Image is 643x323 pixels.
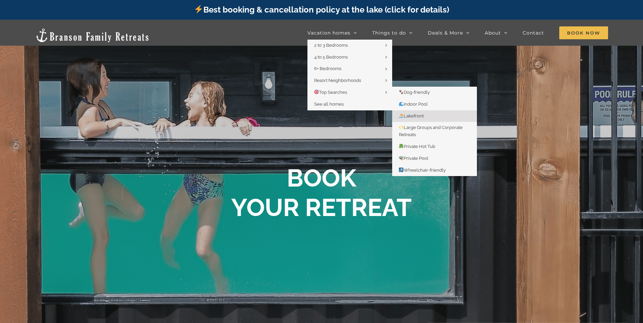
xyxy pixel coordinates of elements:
[314,102,344,107] span: See all homes
[35,28,150,43] img: Branson Family Retreats Logo
[523,30,544,35] span: Contact
[399,168,403,172] img: ♿️
[392,87,477,99] a: 🐾Dog-friendly
[392,110,477,122] a: ⛵️Lakefront
[392,165,477,176] a: ♿️Wheelchair-friendly
[485,26,507,40] a: About
[399,156,429,161] span: Private Pool
[399,102,403,106] img: 🌊
[399,102,428,107] span: Indoor Pool
[392,153,477,165] a: 🤿Private Pool
[399,125,463,137] span: Large Groups and Corporate Retreats
[428,26,469,40] a: Deals & More
[314,66,341,71] span: 6+ Bedrooms
[392,141,477,153] a: 🩳Private Hot Tub
[307,75,392,87] a: Resort Neighborhoods
[399,113,424,119] span: Lakefront
[399,156,403,160] img: 🤿
[428,30,463,35] span: Deals & More
[399,144,403,148] img: 🩳
[307,99,392,110] a: See all homes
[307,87,392,99] a: 🎯Top Searches
[307,40,392,51] a: 2 to 3 Bedrooms
[314,55,348,60] span: 4 to 5 Bedrooms
[392,99,477,110] a: 🌊Indoor Pool
[559,26,608,39] span: Book Now
[314,43,348,48] span: 2 to 3 Bedrooms
[307,63,392,75] a: 6+ Bedrooms
[314,78,361,83] span: Resort Neighborhoods
[307,30,350,35] span: Vacation homes
[399,144,436,149] span: Private Hot Tub
[372,30,406,35] span: Things to do
[307,51,392,63] a: 4 to 5 Bedrooms
[307,26,357,40] a: Vacation homes
[372,26,413,40] a: Things to do
[314,90,347,95] span: Top Searches
[559,26,608,40] a: Book Now
[195,5,203,13] img: ⚡️
[314,90,319,94] img: 🎯
[392,122,477,141] a: 🫶Large Groups and Corporate Retreats
[399,125,403,130] img: 🫶
[399,168,446,173] span: Wheelchair-friendly
[523,26,544,40] a: Contact
[231,164,412,221] b: BOOK YOUR RETREAT
[307,26,608,40] nav: Main Menu
[399,90,403,94] img: 🐾
[399,90,430,95] span: Dog-friendly
[485,30,501,35] span: About
[399,113,403,118] img: ⛵️
[194,5,449,15] a: Best booking & cancellation policy at the lake (click for details)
